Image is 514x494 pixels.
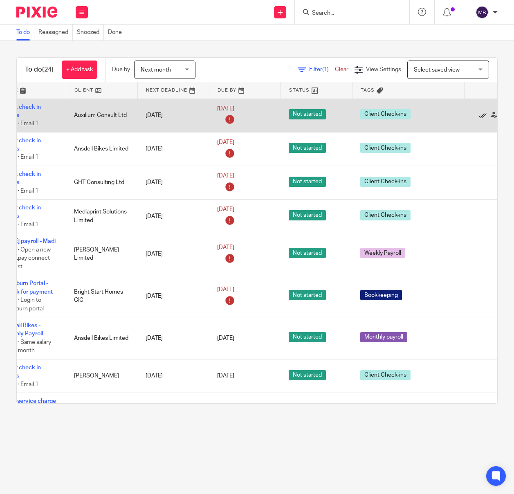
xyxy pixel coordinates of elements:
td: Bright Start Homes CIC [66,275,137,317]
span: [DATE] [217,245,234,250]
span: 0 of 8 · Same salary every month [2,339,51,354]
span: Not started [289,290,326,300]
input: Search [311,10,385,17]
img: svg%3E [476,6,489,19]
span: Bookkeeping [360,290,402,300]
span: Monthly payroll [360,332,407,342]
td: [DATE] [137,132,209,166]
h1: To do [25,65,54,74]
td: Mediaprint Solutions Limited [66,200,137,233]
td: [DATE] [137,275,209,317]
span: Tags [361,88,375,92]
img: Pixie [16,7,57,18]
td: [DATE] [137,166,209,199]
span: (24) [42,66,54,73]
td: Bright Start Homes CIC [66,393,137,443]
span: [DATE] [217,173,234,179]
td: [DATE] [137,200,209,233]
td: [DATE] [137,317,209,359]
a: Client check in emails [2,104,41,118]
td: [PERSON_NAME] Limited [66,233,137,275]
td: Ansdell Bikes Limited [66,317,137,359]
span: Not started [289,177,326,187]
a: Ansdell Bikes - Monthly Payroll [2,323,43,337]
span: Next month [141,67,171,73]
a: [DATE] payroll - Madi [2,238,56,244]
td: [DATE] [137,393,209,443]
a: Mark as done [478,111,491,119]
span: 0 of 2 · Email 1 [2,121,38,126]
td: Auxilium Consult Ltd [66,99,137,132]
span: Not started [289,210,326,220]
span: [DATE] [217,287,234,292]
span: 0 of 2 · Open a new Brightpay connect request [2,247,51,269]
a: Client check in emails [2,205,41,219]
td: [DATE] [137,359,209,393]
span: [DATE] [217,207,234,213]
span: 0 of 3 · Login to Hyndburn portal [2,297,44,312]
span: Client Check-ins [360,109,411,119]
a: Reassigned [38,25,73,40]
td: [PERSON_NAME] [66,359,137,393]
a: + Add task [62,61,97,79]
a: Hyndburn Portal - Check for payment [2,281,53,294]
span: (1) [322,67,329,72]
td: [DATE] [137,99,209,132]
a: To do [16,25,34,40]
a: Clear [335,67,348,72]
span: Client Check-ins [360,370,411,380]
span: [DATE] [217,106,234,112]
a: Send service charge transactions to [PERSON_NAME] [2,398,56,421]
td: GHT Consulting Ltd [66,166,137,199]
span: Weekly Payroll [360,248,405,258]
span: 0 of 2 · Email 1 [2,155,38,160]
a: Client check in emails [2,171,41,185]
span: Not started [289,109,326,119]
span: Select saved view [414,67,460,73]
span: 0 of 2 · Email 1 [2,222,38,227]
span: Client Check-ins [360,143,411,153]
p: Due by [112,65,130,74]
span: 0 of 2 · Email 1 [2,188,38,194]
span: [DATE] [217,335,234,341]
a: Snoozed [77,25,104,40]
span: View Settings [366,67,401,72]
span: [DATE] [217,373,234,379]
span: 0 of 2 · Email 1 [2,382,38,387]
span: Not started [289,332,326,342]
a: Client check in emails [2,365,41,379]
td: [DATE] [137,233,209,275]
a: Done [108,25,126,40]
span: Client Check-ins [360,177,411,187]
a: Client check in emails [2,138,41,152]
span: Not started [289,248,326,258]
td: Ansdell Bikes Limited [66,132,137,166]
span: Client Check-ins [360,210,411,220]
span: Not started [289,370,326,380]
span: Not started [289,143,326,153]
span: Filter [309,67,335,72]
span: [DATE] [217,139,234,145]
